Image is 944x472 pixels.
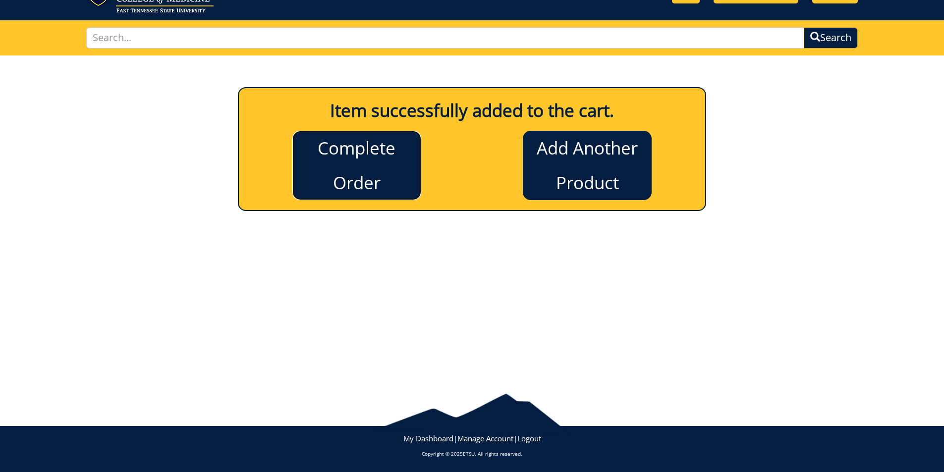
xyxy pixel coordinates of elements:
[457,433,513,443] a: Manage Account
[523,131,652,200] a: Add Another Product
[86,27,805,49] input: Search...
[517,433,541,443] a: Logout
[292,131,421,200] a: Complete Order
[403,433,453,443] a: My Dashboard
[330,99,614,122] b: Item successfully added to the cart.
[804,27,858,49] button: Search
[463,450,475,457] a: ETSU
